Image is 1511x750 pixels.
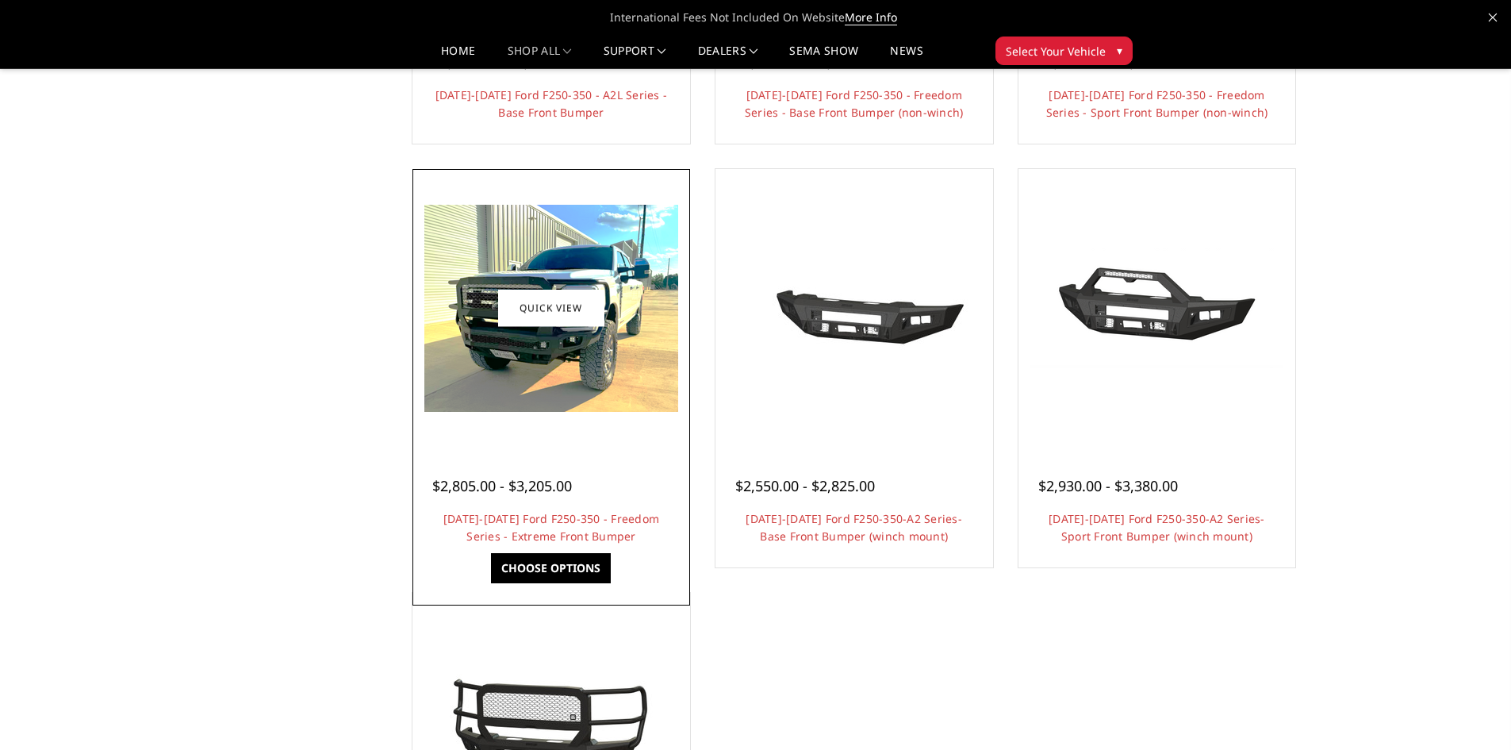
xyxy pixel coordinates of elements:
[745,87,964,120] a: [DATE]-[DATE] Ford F250-350 - Freedom Series - Base Front Bumper (non-winch)
[491,553,611,583] a: Choose Options
[1117,42,1122,59] span: ▾
[1049,511,1265,544] a: [DATE]-[DATE] Ford F250-350-A2 Series-Sport Front Bumper (winch mount)
[1022,173,1292,443] a: 2023-2025 Ford F250-350-A2 Series-Sport Front Bumper (winch mount) 2023-2025 Ford F250-350-A2 Ser...
[432,476,572,495] span: $2,805.00 - $3,205.00
[719,173,989,443] a: 2023-2025 Ford F250-350-A2 Series-Base Front Bumper (winch mount) 2023-2025 Ford F250-350-A2 Seri...
[604,45,666,68] a: Support
[845,10,897,25] a: More Info
[416,173,686,443] a: 2023-2025 Ford F250-350 - Freedom Series - Extreme Front Bumper 2023-2025 Ford F250-350 - Freedom...
[424,205,678,412] img: 2023-2025 Ford F250-350 - Freedom Series - Extreme Front Bumper
[441,45,475,68] a: Home
[890,45,922,68] a: News
[185,2,1327,33] span: International Fees Not Included On Website
[1046,87,1268,120] a: [DATE]-[DATE] Ford F250-350 - Freedom Series - Sport Front Bumper (non-winch)
[1006,43,1106,60] span: Select Your Vehicle
[698,45,758,68] a: Dealers
[498,290,604,327] a: Quick view
[435,87,668,120] a: [DATE]-[DATE] Ford F250-350 - A2L Series - Base Front Bumper
[789,45,858,68] a: SEMA Show
[508,45,572,68] a: shop all
[1038,476,1178,495] span: $2,930.00 - $3,380.00
[735,476,875,495] span: $2,550.00 - $2,825.00
[746,511,962,544] a: [DATE]-[DATE] Ford F250-350-A2 Series-Base Front Bumper (winch mount)
[443,511,659,544] a: [DATE]-[DATE] Ford F250-350 - Freedom Series - Extreme Front Bumper
[995,37,1133,65] button: Select Your Vehicle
